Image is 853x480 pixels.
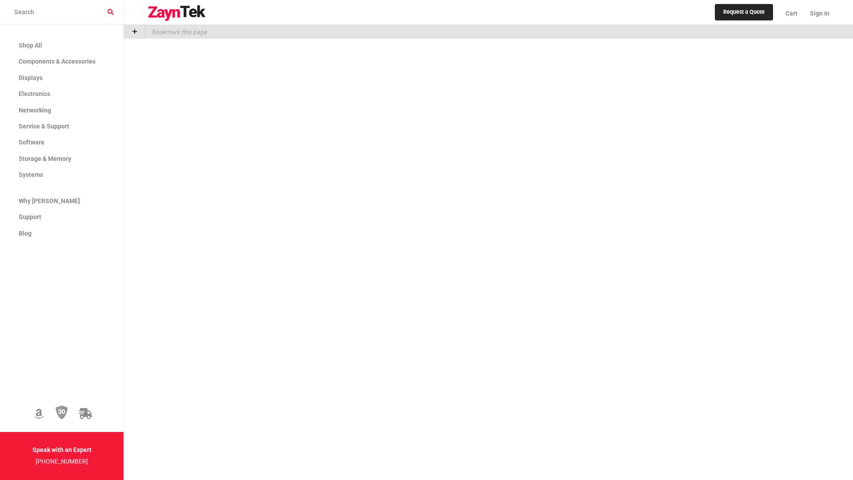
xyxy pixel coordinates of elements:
span: Service & Support [19,123,69,130]
a: Request a Quote [715,4,773,21]
img: 30 Day Return Policy [56,405,68,420]
span: Displays [19,74,43,81]
span: Support [19,213,41,220]
span: Shop All [19,42,42,49]
span: Software [19,139,44,146]
span: Components & Accessories [19,58,96,65]
span: Electronics [19,90,50,97]
span: Why [PERSON_NAME] [19,197,80,204]
a: Cart [779,2,804,24]
strong: Speak with an Expert [32,446,92,453]
img: logo [147,5,206,21]
a: [PHONE_NUMBER] [36,458,88,465]
span: Blog [19,230,32,237]
a: Sign In [804,2,829,24]
span: Storage & Memory [19,155,71,162]
span: Networking [19,107,51,114]
p: Bookmark this page [145,25,207,39]
span: Cart [785,10,797,17]
span: Systems [19,171,43,178]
